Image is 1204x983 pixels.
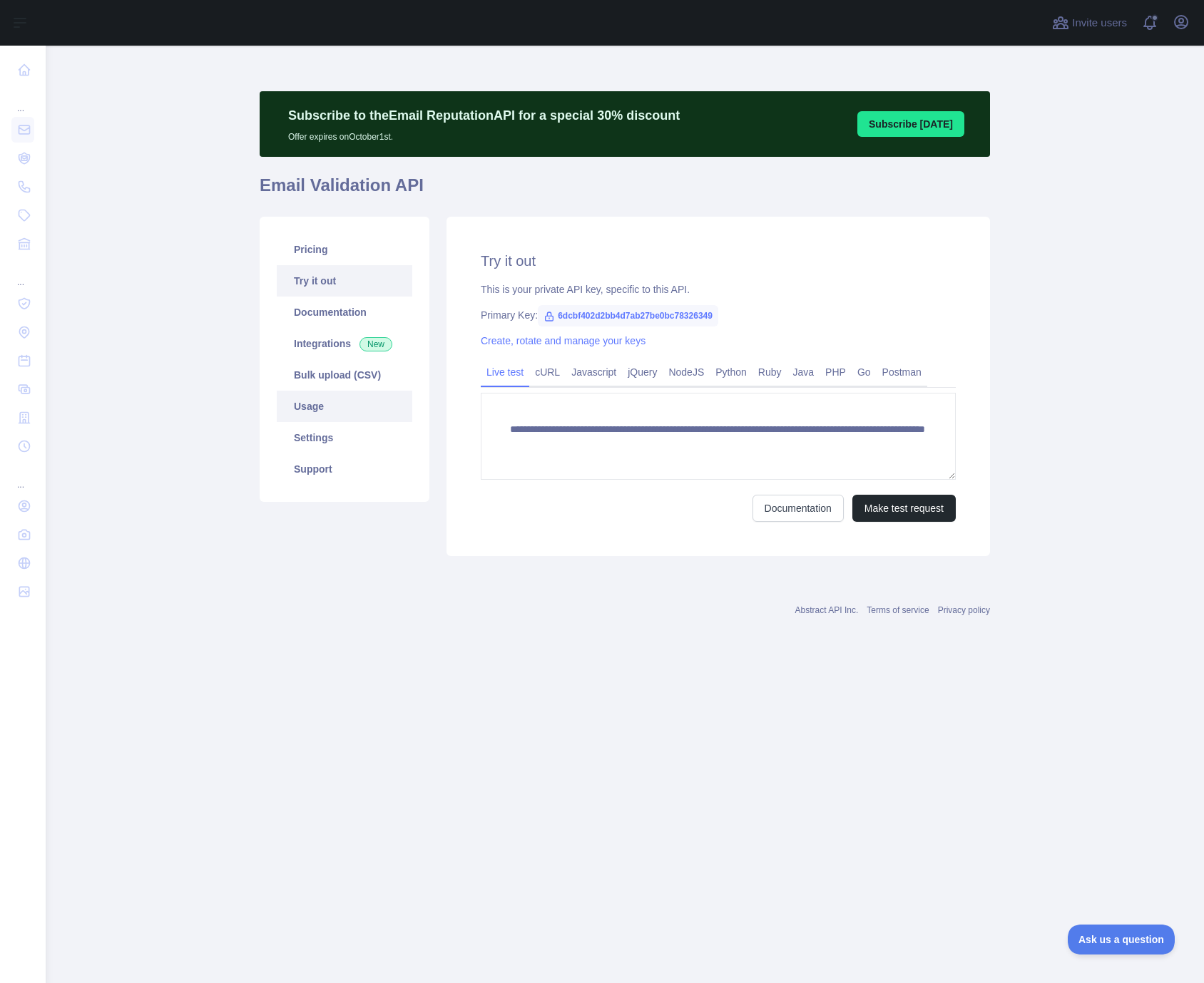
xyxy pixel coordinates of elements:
div: ... [11,259,34,288]
a: PHP [820,361,852,384]
a: Javascript [566,361,622,384]
a: Pricing [277,234,412,265]
a: Live test [481,361,529,384]
a: Bulk upload (CSV) [277,359,412,391]
h2: Try it out [481,251,956,271]
span: Invite users [1072,15,1127,31]
button: Make test request [852,495,956,522]
a: Integrations New [277,328,412,359]
a: Go [852,361,877,384]
a: NodeJS [663,361,710,384]
div: ... [11,86,34,114]
a: Documentation [752,495,844,522]
a: Terms of service [867,605,929,615]
a: Support [277,453,412,485]
a: Abstract API Inc. [795,605,859,615]
h1: Email Validation API [260,174,990,208]
a: Java [787,361,820,384]
a: Documentation [277,297,412,328]
a: Ruby [752,361,787,384]
div: Primary Key: [481,308,956,322]
a: jQuery [622,361,663,384]
a: Try it out [277,265,412,297]
button: Invite users [1049,11,1130,34]
a: Settings [277,422,412,453]
p: Offer expires on October 1st. [288,125,680,143]
button: Subscribe [DATE] [857,111,964,137]
a: Postman [877,361,927,384]
a: cURL [529,361,566,384]
span: New [359,337,392,351]
a: Privacy policy [938,605,990,615]
a: Create, rotate and manage your keys [481,335,646,346]
p: Subscribe to the Email Reputation API for a special 30 % discount [288,105,680,125]
div: This is your private API key, specific to this API. [481,282,956,297]
a: Usage [277,391,412,422]
iframe: Toggle Customer Support [1068,925,1175,954]
div: ... [11,462,34,490]
span: 6dcbf402d2bb4d7ab27be0bc78326349 [538,305,718,326]
a: Python [710,361,752,384]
